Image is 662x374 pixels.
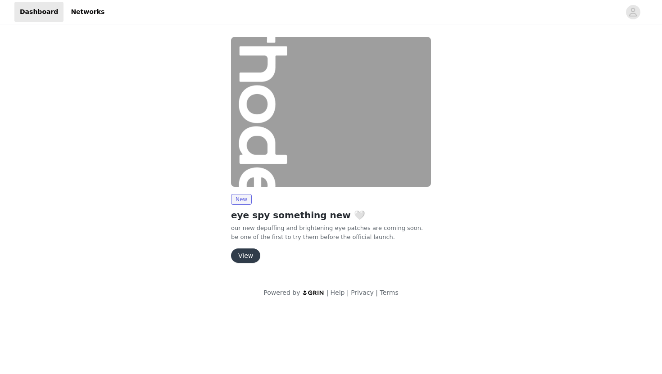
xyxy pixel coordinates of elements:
p: our new depuffing and brightening eye patches are coming soon. be one of the first to try them be... [231,224,431,241]
span: New [231,194,252,205]
h2: eye spy something new 🤍 [231,208,431,222]
a: Dashboard [14,2,63,22]
span: | [326,289,329,296]
div: avatar [629,5,637,19]
img: logo [302,290,325,296]
a: Networks [65,2,110,22]
button: View [231,248,260,263]
a: View [231,252,260,259]
a: Privacy [351,289,374,296]
span: | [376,289,378,296]
img: rhode skin [231,37,431,187]
span: | [347,289,349,296]
a: Terms [380,289,398,296]
span: Powered by [263,289,300,296]
a: Help [331,289,345,296]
